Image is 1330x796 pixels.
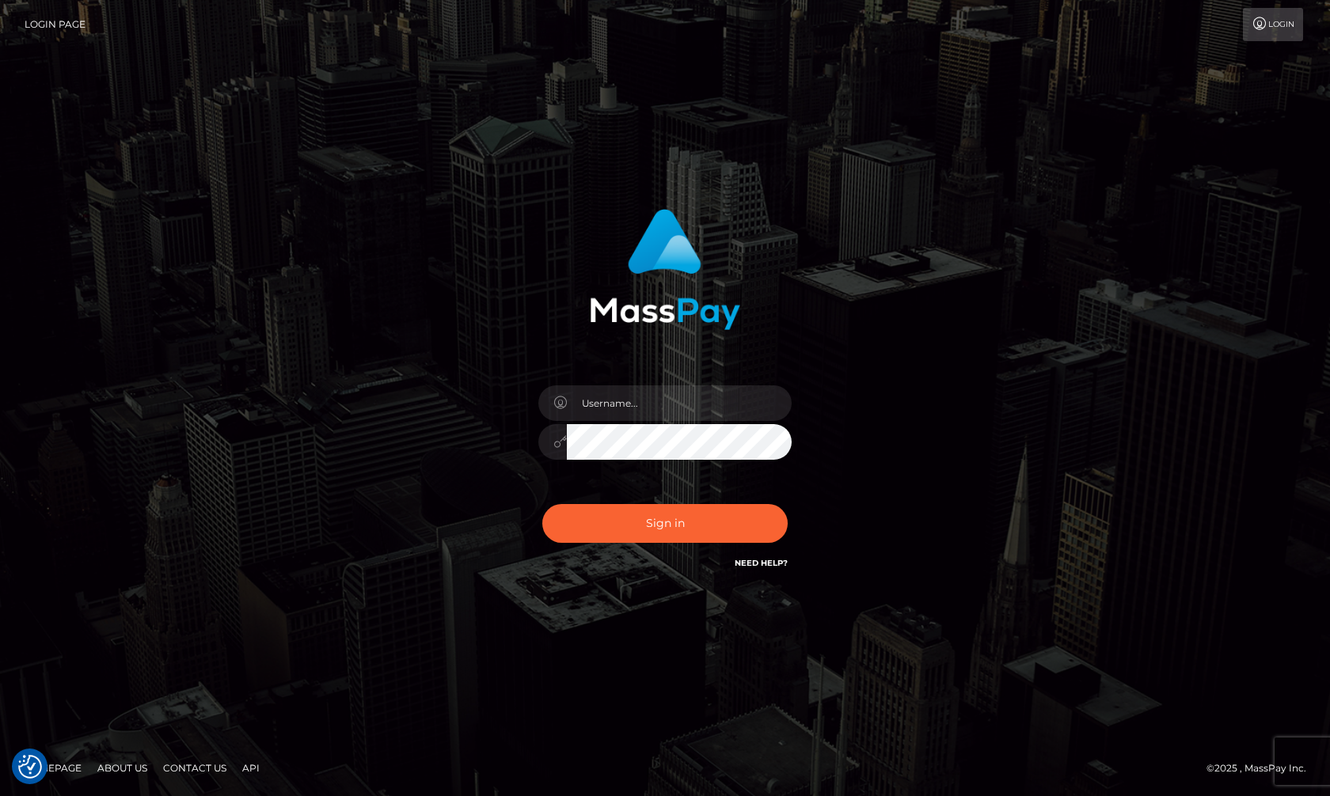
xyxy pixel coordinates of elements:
button: Sign in [542,504,788,543]
a: Contact Us [157,756,233,780]
div: © 2025 , MassPay Inc. [1206,760,1318,777]
img: MassPay Login [590,209,740,330]
input: Username... [567,385,792,421]
a: Login Page [25,8,85,41]
a: Homepage [17,756,88,780]
a: About Us [91,756,154,780]
button: Consent Preferences [18,755,42,779]
a: Login [1243,8,1303,41]
img: Revisit consent button [18,755,42,779]
a: Need Help? [735,558,788,568]
a: API [236,756,266,780]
